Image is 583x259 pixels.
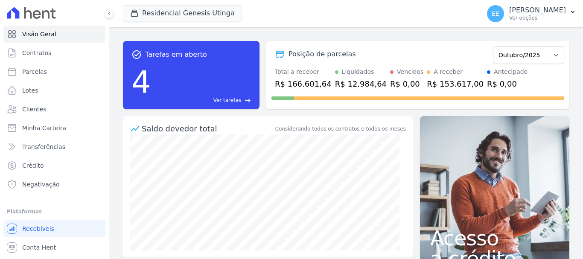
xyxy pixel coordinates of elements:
[145,49,207,60] span: Tarefas em aberto
[22,30,56,38] span: Visão Geral
[509,6,566,15] p: [PERSON_NAME]
[22,243,56,252] span: Conta Hent
[22,180,60,189] span: Negativação
[245,97,251,104] span: east
[430,228,559,248] span: Acesso
[3,220,105,237] a: Recebíveis
[342,67,374,76] div: Liquidados
[434,67,463,76] div: A receber
[22,86,38,95] span: Lotes
[3,119,105,137] a: Minha Carteira
[275,67,332,76] div: Total a receber
[492,11,499,17] span: EE
[3,44,105,61] a: Contratos
[3,82,105,99] a: Lotes
[22,124,66,132] span: Minha Carteira
[390,78,423,90] div: R$ 0,00
[22,143,65,151] span: Transferências
[3,176,105,193] a: Negativação
[22,67,47,76] span: Parcelas
[509,15,566,21] p: Ver opções
[427,78,484,90] div: R$ 153.617,00
[142,123,274,134] div: Saldo devedor total
[275,125,406,133] div: Considerando todos os contratos e todos os meses
[22,49,51,57] span: Contratos
[494,67,528,76] div: Antecipado
[22,161,44,170] span: Crédito
[397,67,423,76] div: Vencidos
[3,239,105,256] a: Conta Hent
[123,5,242,21] button: Residencial Genesis Utinga
[289,49,356,59] div: Posição de parcelas
[3,101,105,118] a: Clientes
[275,78,332,90] div: R$ 166.601,64
[487,78,528,90] div: R$ 0,00
[335,78,387,90] div: R$ 12.984,64
[213,96,241,104] span: Ver tarefas
[480,2,583,26] button: EE [PERSON_NAME] Ver opções
[3,63,105,80] a: Parcelas
[3,26,105,43] a: Visão Geral
[154,96,251,104] a: Ver tarefas east
[22,224,54,233] span: Recebíveis
[131,49,142,60] span: task_alt
[7,207,102,217] div: Plataformas
[3,157,105,174] a: Crédito
[22,105,46,113] span: Clientes
[131,60,151,104] div: 4
[3,138,105,155] a: Transferências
